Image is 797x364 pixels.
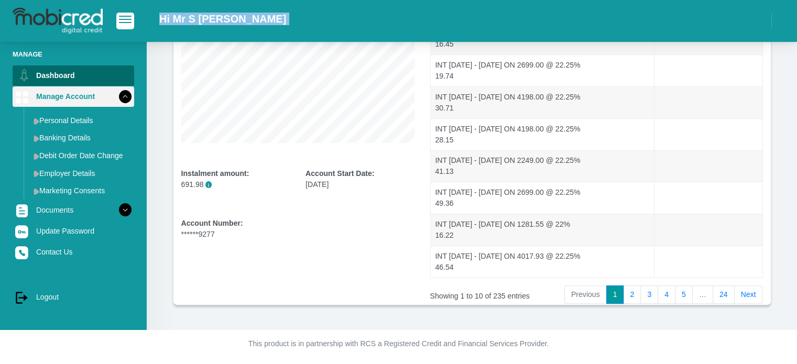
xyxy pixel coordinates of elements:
a: 3 [640,285,658,304]
img: logo-mobicred.svg [13,8,103,34]
a: Update Password [13,221,134,241]
a: Documents [13,200,134,220]
p: 691.98 [181,179,290,190]
img: menu arrow [34,188,39,195]
a: Marketing Consents [29,182,134,199]
a: Dashboard [13,65,134,85]
td: INT [DATE] - [DATE] ON 4198.00 @ 22.25% 30.71 [431,86,655,118]
td: INT [DATE] - [DATE] ON 4198.00 @ 22.25% 28.15 [431,118,655,150]
li: Manage [13,49,134,59]
span: i [205,181,212,188]
img: menu arrow [34,135,39,142]
a: Manage Account [13,86,134,106]
div: Showing 1 to 10 of 235 entries [430,284,560,302]
a: Employer Details [29,165,134,182]
a: 4 [658,285,675,304]
td: INT [DATE] - [DATE] ON 2249.00 @ 22.25% 41.13 [431,150,655,182]
a: Logout [13,287,134,307]
a: Banking Details [29,129,134,146]
a: 24 [713,285,735,304]
b: Account Number: [181,219,243,227]
a: Debit Order Date Change [29,147,134,164]
td: INT [DATE] - [DATE] ON 4017.93 @ 22.25% 46.54 [431,246,655,278]
td: INT [DATE] - [DATE] ON 2699.00 @ 22.25% 49.36 [431,182,655,214]
img: menu arrow [34,170,39,177]
a: Contact Us [13,242,134,262]
a: 2 [623,285,641,304]
h2: Hi Mr S [PERSON_NAME] [159,13,286,25]
a: 1 [606,285,624,304]
div: [DATE] [305,168,414,190]
img: menu arrow [34,118,39,125]
a: Next [734,285,763,304]
td: INT [DATE] - [DATE] ON 2699.00 @ 22.25% 19.74 [431,54,655,86]
a: 5 [675,285,693,304]
p: This product is in partnership with RCS a Registered Credit and Financial Services Provider. [108,338,690,349]
img: menu arrow [34,153,39,160]
td: INT [DATE] - [DATE] ON 1281.55 @ 22% 16.22 [431,214,655,246]
b: Instalment amount: [181,169,249,178]
a: Personal Details [29,112,134,129]
b: Account Start Date: [305,169,374,178]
